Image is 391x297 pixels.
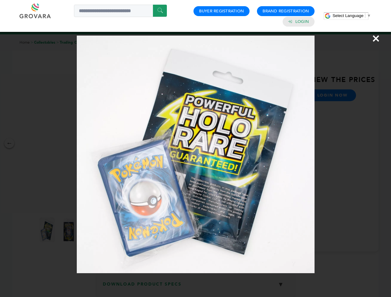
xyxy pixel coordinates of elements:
[199,8,244,14] a: Buyer Registration
[332,13,363,18] span: Select Language
[263,8,309,14] a: Brand Registration
[332,13,371,18] a: Select Language​
[74,5,167,17] input: Search a product or brand...
[372,30,380,47] span: ×
[367,13,371,18] span: ▼
[77,36,315,273] img: Image Preview
[295,19,309,24] a: Login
